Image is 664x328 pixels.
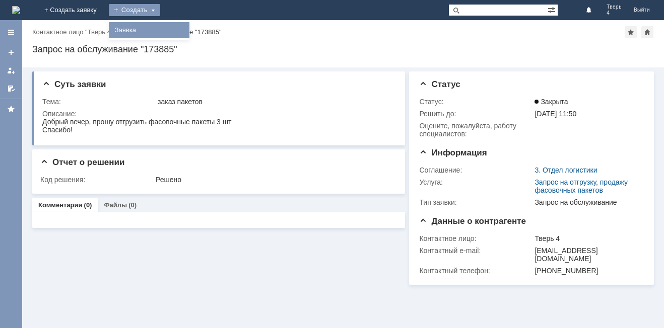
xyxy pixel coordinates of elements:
div: Сделать домашней страницей [641,26,653,38]
span: Отчет о решении [40,157,124,167]
span: Суть заявки [42,79,106,89]
div: Код решения: [40,176,154,184]
div: Контактное лицо: [419,234,533,242]
span: 4 [607,10,622,16]
span: Статус [419,79,460,89]
a: Комментарии [38,201,83,209]
div: [EMAIL_ADDRESS][DOMAIN_NAME] [535,247,639,263]
span: Расширенный поиск [548,5,558,14]
a: Мои согласования [3,80,19,97]
div: Добавить в избранное [625,26,637,38]
div: Контактный телефон: [419,267,533,275]
a: Контактное лицо "Тверь 4" [32,28,113,36]
div: / [32,28,117,36]
div: (0) [84,201,92,209]
a: Мои заявки [3,62,19,78]
div: Запрос на обслуживание "173885" [117,28,222,36]
div: Создать [109,4,160,16]
div: Описание: [42,110,393,118]
a: Файлы [104,201,127,209]
div: Статус: [419,98,533,106]
a: Создать заявку [3,44,19,60]
div: Соглашение: [419,166,533,174]
div: [PHONE_NUMBER] [535,267,639,275]
div: Тип заявки: [419,198,533,206]
div: Контактный e-mail: [419,247,533,255]
a: Заявка [111,24,187,36]
img: logo [12,6,20,14]
div: Запрос на обслуживание "173885" [32,44,654,54]
span: Тверь [607,4,622,10]
div: Тема: [42,98,156,106]
span: Закрыта [535,98,568,106]
div: (0) [128,201,137,209]
a: 3. Отдел логистики [535,166,597,174]
div: Решено [156,176,391,184]
span: Информация [419,148,487,157]
div: Решить до: [419,110,533,118]
div: Тверь 4 [535,234,639,242]
a: Запрос на отгрузку, продажу фасовочных пакетов [535,178,628,194]
div: заказ пакетов [158,98,391,106]
span: [DATE] 11:50 [535,110,576,118]
div: Запрос на обслуживание [535,198,639,206]
div: Oцените, пожалуйста, работу специалистов: [419,122,533,138]
span: Данные о контрагенте [419,216,526,226]
div: Услуга: [419,178,533,186]
a: Перейти на домашнюю страницу [12,6,20,14]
